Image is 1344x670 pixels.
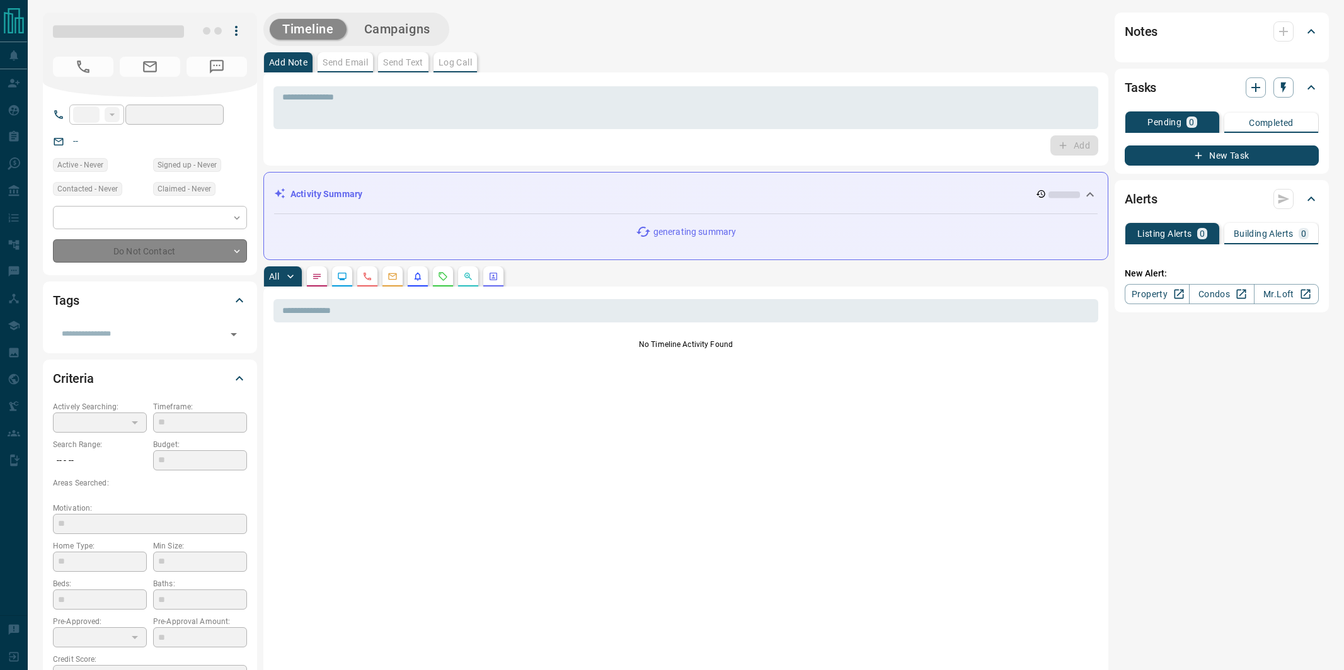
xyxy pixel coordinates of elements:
[1249,118,1294,127] p: Completed
[53,578,147,589] p: Beds:
[53,401,147,412] p: Actively Searching:
[153,540,247,552] p: Min Size:
[488,271,498,281] svg: Agent Actions
[158,183,211,195] span: Claimed - Never
[413,271,423,281] svg: Listing Alerts
[270,19,347,40] button: Timeline
[653,225,736,239] p: generating summary
[120,57,180,77] span: No Email
[53,450,147,471] p: -- - --
[187,57,247,77] span: No Number
[53,616,147,627] p: Pre-Approved:
[1254,284,1319,304] a: Mr.Loft
[438,271,448,281] svg: Requests
[1189,284,1254,304] a: Condos
[352,19,443,40] button: Campaigns
[1125,284,1190,304] a: Property
[57,183,118,195] span: Contacted - Never
[1234,229,1294,238] p: Building Alerts
[337,271,347,281] svg: Lead Browsing Activity
[290,188,362,201] p: Activity Summary
[1125,267,1319,280] p: New Alert:
[1125,16,1319,47] div: Notes
[225,326,243,343] button: Open
[273,339,1098,350] p: No Timeline Activity Found
[153,578,247,589] p: Baths:
[53,654,247,665] p: Credit Score:
[1125,77,1156,98] h2: Tasks
[1301,229,1306,238] p: 0
[153,439,247,450] p: Budget:
[388,271,398,281] svg: Emails
[158,159,217,171] span: Signed up - Never
[57,159,103,171] span: Active - Never
[1137,229,1192,238] p: Listing Alerts
[53,439,147,450] p: Search Range:
[1125,72,1319,103] div: Tasks
[1125,21,1157,42] h2: Notes
[53,290,79,310] h2: Tags
[312,271,322,281] svg: Notes
[269,272,279,281] p: All
[1125,184,1319,214] div: Alerts
[274,183,1098,206] div: Activity Summary
[362,271,372,281] svg: Calls
[53,239,247,263] div: Do Not Contact
[53,502,247,514] p: Motivation:
[53,57,113,77] span: No Number
[153,401,247,412] p: Timeframe:
[1125,145,1319,166] button: New Task
[153,616,247,627] p: Pre-Approval Amount:
[269,58,307,67] p: Add Note
[1125,189,1157,209] h2: Alerts
[53,477,247,489] p: Areas Searched:
[1200,229,1205,238] p: 0
[1189,118,1194,127] p: 0
[53,540,147,552] p: Home Type:
[73,136,78,146] a: --
[463,271,473,281] svg: Opportunities
[53,285,247,315] div: Tags
[53,363,247,394] div: Criteria
[1147,118,1181,127] p: Pending
[53,368,94,389] h2: Criteria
